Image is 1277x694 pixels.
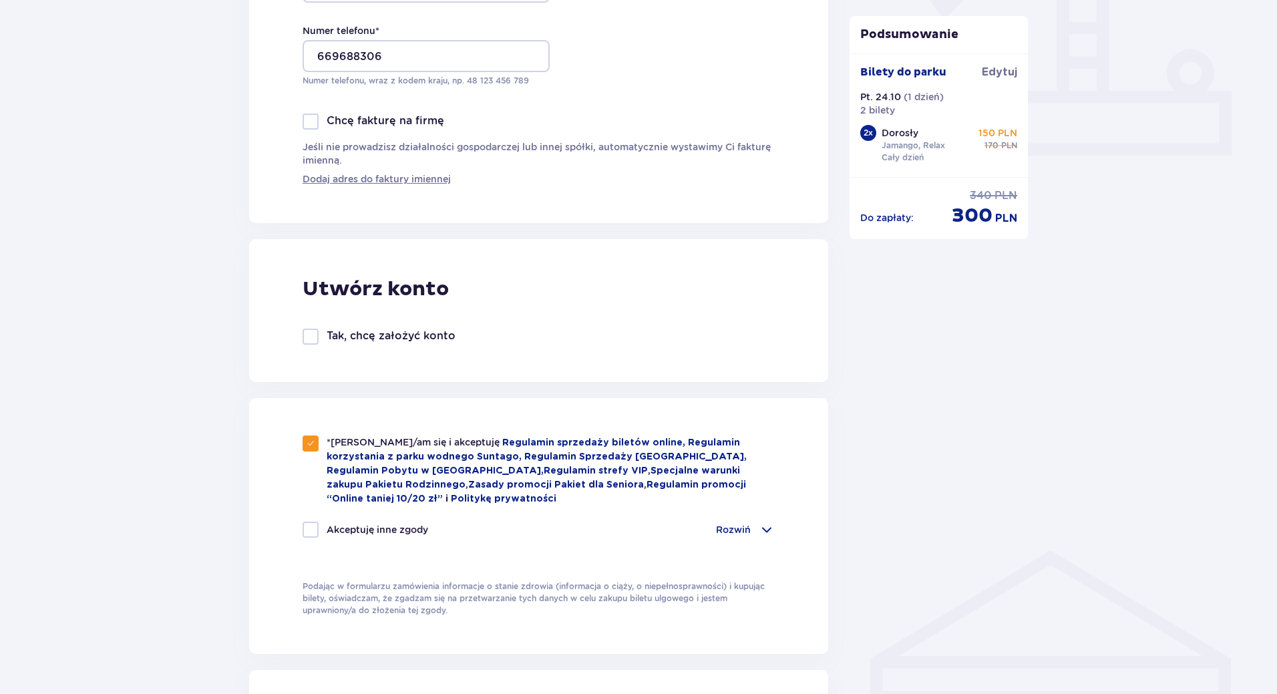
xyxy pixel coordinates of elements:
[327,466,544,476] a: Regulamin Pobytu w [GEOGRAPHIC_DATA],
[882,140,945,152] p: Jamango, Relax
[994,188,1017,203] span: PLN
[882,126,918,140] p: Dorosły
[303,24,379,37] label: Numer telefonu *
[978,126,1017,140] p: 150 PLN
[451,494,556,504] a: Politykę prywatności
[303,140,775,167] p: Jeśli nie prowadzisz działalności gospodarczej lub innej spółki, automatycznie wystawimy Ci faktu...
[502,438,688,448] a: Regulamin sprzedaży biletów online,
[952,203,992,228] span: 300
[860,104,895,117] p: 2 bilety
[860,90,901,104] p: Pt. 24.10
[303,580,775,617] p: Podając w formularzu zamówienia informacje o stanie zdrowia (informacja o ciąży, o niepełnosprawn...
[468,480,644,490] a: Zasady promocji Pakiet dla Seniora
[904,90,944,104] p: ( 1 dzień )
[544,466,648,476] a: Regulamin strefy VIP
[303,172,451,186] a: Dodaj adres do faktury imiennej
[327,114,444,128] p: Chcę fakturę na firmę
[303,277,449,302] p: Utwórz konto
[327,329,455,343] p: Tak, chcę założyć konto
[882,152,924,164] p: Cały dzień
[327,523,428,536] p: Akceptuję inne zgody
[1001,140,1017,152] span: PLN
[303,75,550,87] p: Numer telefonu, wraz z kodem kraju, np. 48 ​123 ​456 ​789
[445,494,451,504] span: i
[716,523,751,536] p: Rozwiń
[982,65,1017,79] span: Edytuj
[327,437,502,448] span: *[PERSON_NAME]/am się i akceptuję
[850,27,1029,43] p: Podsumowanie
[984,140,998,152] span: 170
[524,452,747,462] a: Regulamin Sprzedaży [GEOGRAPHIC_DATA],
[860,65,946,79] p: Bilety do parku
[970,188,992,203] span: 340
[327,436,775,506] p: , , ,
[860,125,876,141] div: 2 x
[303,40,550,72] input: Numer telefonu
[995,211,1017,226] span: PLN
[860,211,914,224] p: Do zapłaty :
